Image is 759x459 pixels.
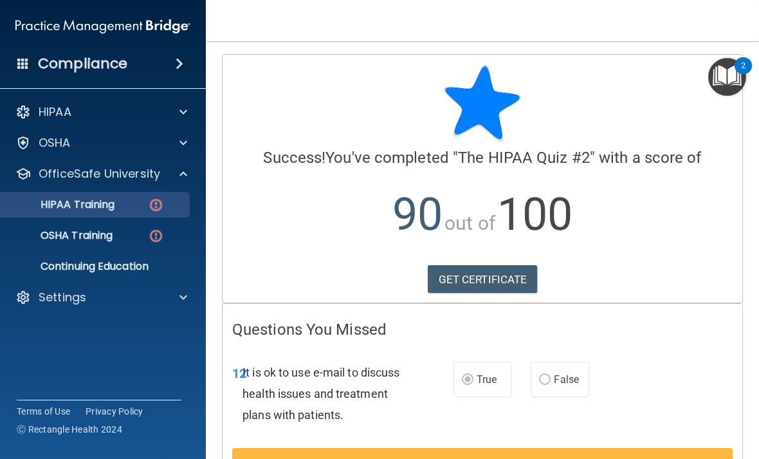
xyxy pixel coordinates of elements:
a: Terms of Use [17,405,70,418]
h4: You've completed " " with a score of [232,149,733,166]
p: HIPAA [39,104,71,120]
span: out of [444,212,495,234]
span: False [554,373,579,386]
button: Open Resource Center, 2 new notifications [708,58,746,96]
span: 100 [497,188,572,241]
h4: Questions You Missed [232,321,733,338]
p: OfficeSafe University [39,166,160,182]
a: Privacy Policy [86,405,143,418]
a: HIPAA [15,104,187,120]
a: GET CERTIFICATE [428,265,538,294]
span: 90 [392,188,443,241]
h4: Compliance [38,55,127,73]
p: Continuing Education [8,260,184,273]
img: blue-star-rounded.9d042014.png [444,64,521,142]
img: danger-circle.6113f641.png [148,228,164,244]
div: 2 [741,66,745,82]
p: Settings [39,290,86,305]
img: danger-circle.6113f641.png [148,197,164,213]
a: Settings [15,290,187,305]
p: OSHA [39,135,71,151]
span: 12 [232,366,246,381]
p: HIPAA Training [8,198,114,211]
span: The HIPAA Quiz #2 [458,149,590,167]
span: Success! [263,149,325,167]
span: Ⓒ Rectangle Health 2024 [17,423,122,436]
a: OSHA [15,135,187,151]
input: False [539,375,551,385]
span: True [477,373,497,386]
input: True [462,375,473,385]
a: OfficeSafe University [15,166,187,182]
span: It is ok to use e-mail to discuss health issues and treatment plans with patients. [242,366,399,422]
p: OSHA Training [8,229,113,242]
img: PMB logo [15,14,190,39]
